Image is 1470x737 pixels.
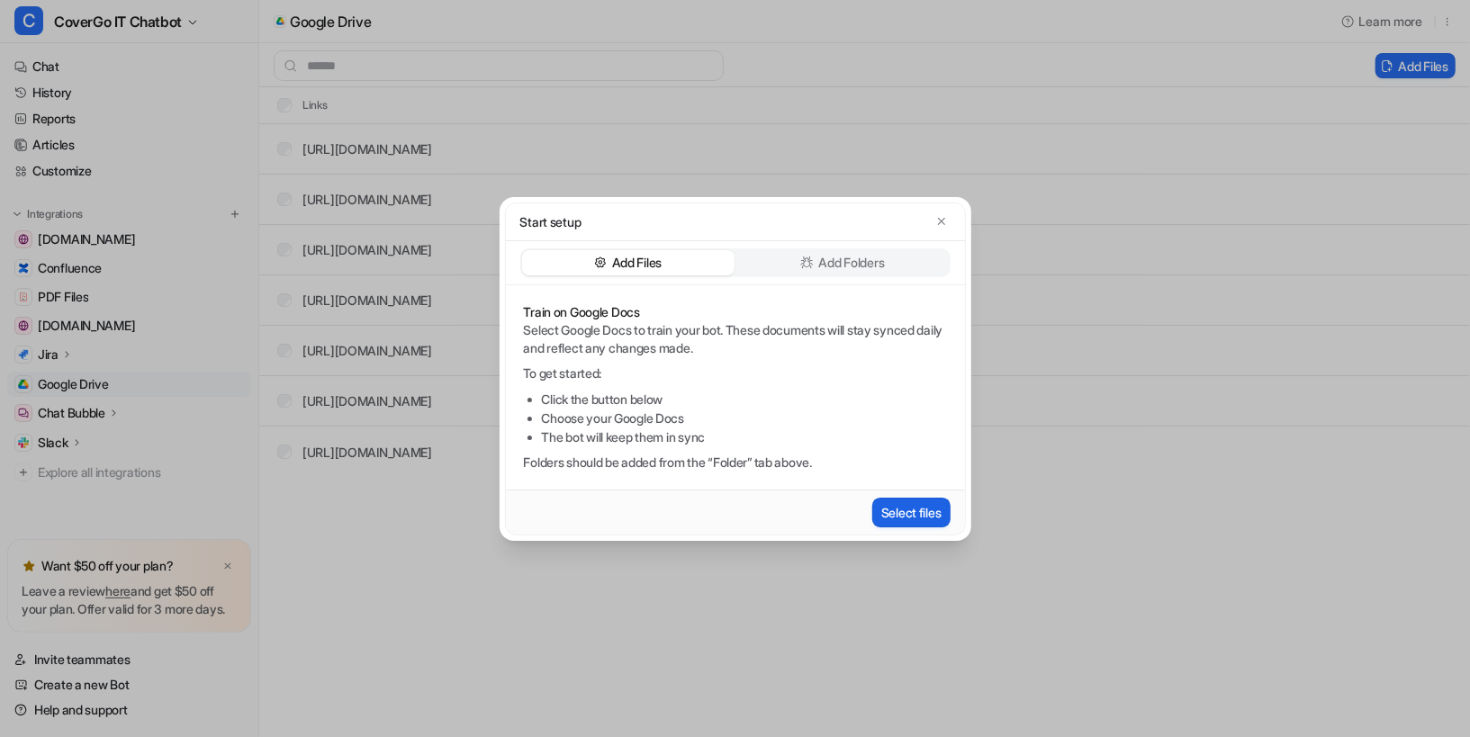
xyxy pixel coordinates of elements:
[524,321,947,357] p: Select Google Docs to train your bot. These documents will stay synced daily and reflect any chan...
[819,254,885,272] p: Add Folders
[542,427,947,446] li: The bot will keep them in sync
[520,212,582,231] p: Start setup
[612,254,662,272] p: Add Files
[524,303,947,321] p: Train on Google Docs
[542,409,947,427] li: Choose your Google Docs
[524,364,947,382] p: To get started:
[542,390,947,409] li: Click the button below
[524,454,947,472] p: Folders should be added from the “Folder” tab above.
[872,498,951,527] button: Select files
